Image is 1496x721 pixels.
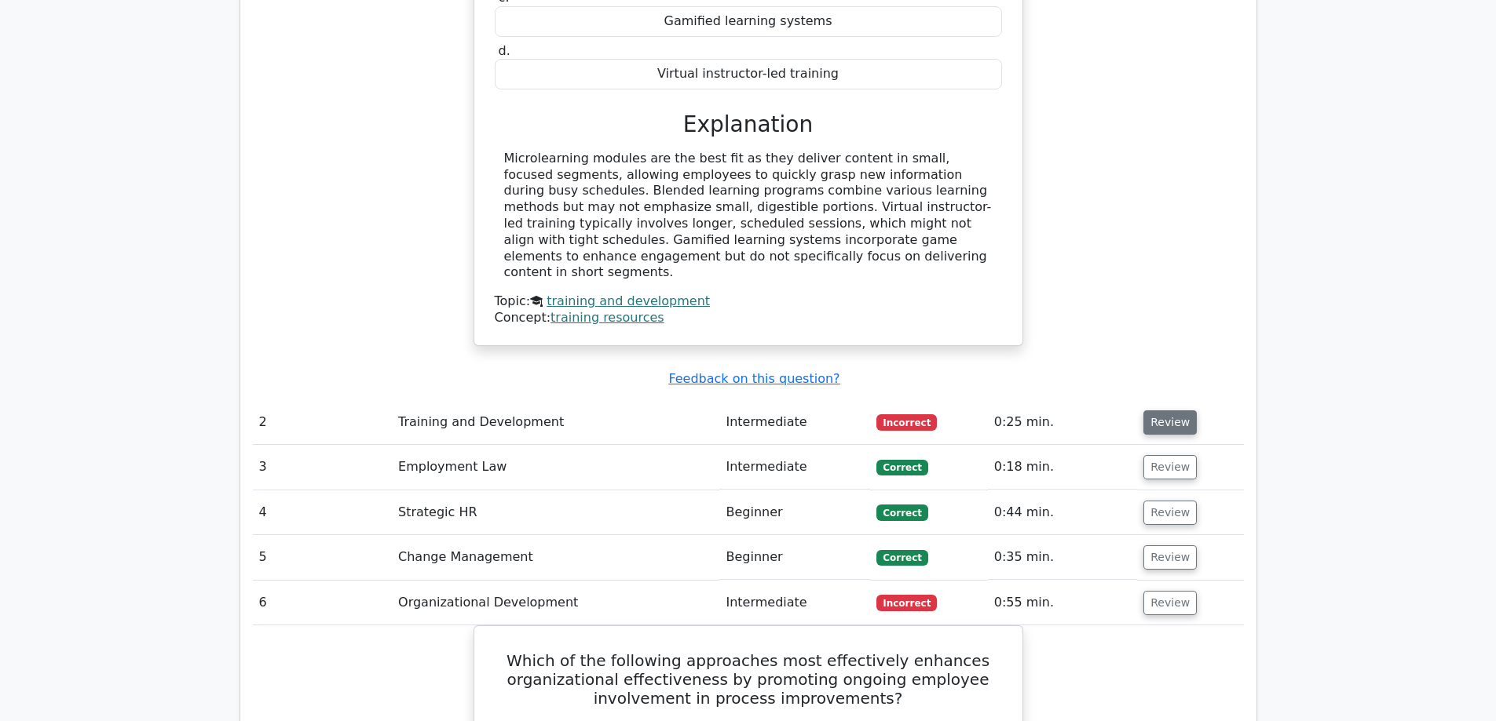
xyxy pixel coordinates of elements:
span: Incorrect [876,414,937,430]
td: 0:25 min. [988,400,1138,445]
td: 4 [253,490,393,535]
span: Correct [876,550,927,566]
td: 0:18 min. [988,445,1138,490]
td: Beginner [719,490,870,535]
td: 0:55 min. [988,581,1138,625]
td: 6 [253,581,393,625]
td: Intermediate [719,581,870,625]
h5: Which of the following approaches most effectively enhances organizational effectiveness by promo... [493,651,1004,708]
h3: Explanation [504,111,993,138]
div: Gamified learning systems [495,6,1002,37]
td: 0:35 min. [988,535,1138,580]
button: Review [1143,591,1197,615]
button: Review [1143,545,1197,570]
span: d. [499,43,510,58]
div: Virtual instructor-led training [495,59,1002,89]
div: Topic: [495,293,1002,310]
div: Microlearning modules are the best fit as they deliver content in small, focused segments, allowi... [504,151,993,281]
td: Intermediate [719,400,870,445]
td: Employment Law [392,445,719,490]
td: 5 [253,535,393,580]
a: training resources [550,310,664,325]
div: Concept: [495,310,1002,326]
td: Beginner [719,535,870,580]
button: Review [1143,501,1197,525]
span: Incorrect [876,595,937,610]
td: 0:44 min. [988,490,1138,535]
button: Review [1143,410,1197,435]
span: Correct [876,460,927,475]
td: Strategic HR [392,490,719,535]
td: 2 [253,400,393,445]
a: Feedback on this question? [668,371,839,386]
td: Intermediate [719,445,870,490]
button: Review [1143,455,1197,479]
td: 3 [253,445,393,490]
a: training and development [547,293,710,308]
span: Correct [876,504,927,520]
td: Change Management [392,535,719,580]
td: Training and Development [392,400,719,445]
td: Organizational Development [392,581,719,625]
